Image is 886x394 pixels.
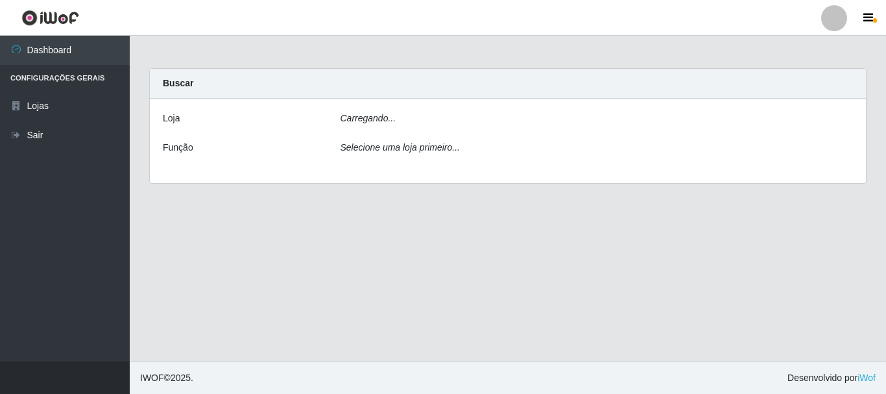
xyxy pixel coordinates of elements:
[163,78,193,88] strong: Buscar
[140,373,164,383] span: IWOF
[163,112,180,125] label: Loja
[341,113,396,123] i: Carregando...
[787,371,876,385] span: Desenvolvido por
[341,142,460,153] i: Selecione uma loja primeiro...
[163,141,193,154] label: Função
[140,371,193,385] span: © 2025 .
[21,10,79,26] img: CoreUI Logo
[857,373,876,383] a: iWof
